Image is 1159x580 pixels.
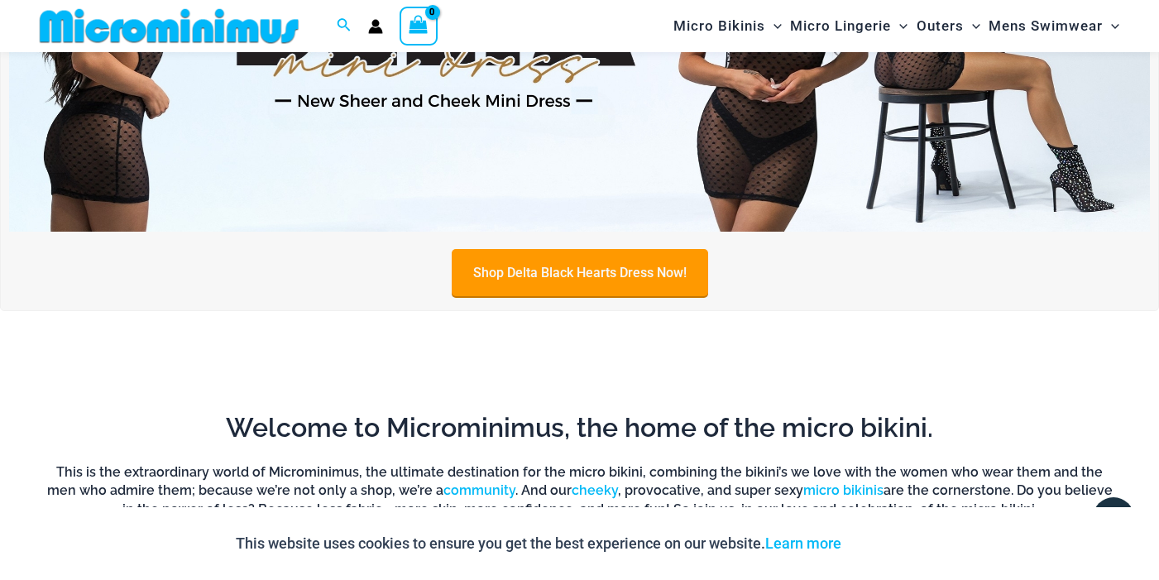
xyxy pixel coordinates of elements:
[984,5,1123,47] a: Mens SwimwearMenu ToggleMenu Toggle
[854,524,924,563] button: Accept
[989,5,1103,47] span: Mens Swimwear
[964,5,980,47] span: Menu Toggle
[765,5,782,47] span: Menu Toggle
[790,5,891,47] span: Micro Lingerie
[337,16,352,36] a: Search icon link
[443,482,515,498] a: community
[803,482,884,498] a: micro bikinis
[572,482,618,498] a: cheeky
[452,249,708,296] a: Shop Delta Black Hearts Dress Now!
[236,531,841,556] p: This website uses cookies to ensure you get the best experience on our website.
[891,5,908,47] span: Menu Toggle
[673,5,765,47] span: Micro Bikinis
[400,7,438,45] a: View Shopping Cart, empty
[368,19,383,34] a: Account icon link
[912,5,984,47] a: OutersMenu ToggleMenu Toggle
[45,463,1114,519] h6: This is the extraordinary world of Microminimus, the ultimate destination for the micro bikini, c...
[45,410,1114,445] h2: Welcome to Microminimus, the home of the micro bikini.
[786,5,912,47] a: Micro LingerieMenu ToggleMenu Toggle
[667,2,1126,50] nav: Site Navigation
[765,534,841,552] a: Learn more
[669,5,786,47] a: Micro BikinisMenu ToggleMenu Toggle
[1103,5,1119,47] span: Menu Toggle
[33,7,305,45] img: MM SHOP LOGO FLAT
[917,5,964,47] span: Outers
